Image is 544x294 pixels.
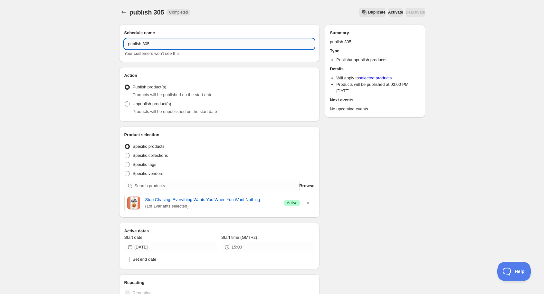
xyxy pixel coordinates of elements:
span: Start time (GMT+2) [221,235,257,240]
h2: Action [124,72,315,79]
h2: Active dates [124,228,315,234]
li: Publish/unpublish products [336,57,420,63]
span: Active [287,200,297,206]
span: Products will be published on the start date [133,92,213,97]
span: Specific tags [133,162,157,167]
button: Browse [299,181,314,191]
a: selected products [359,76,392,80]
span: Browse [299,183,314,189]
span: Activate [388,10,403,15]
li: Products will be published at 03:00 PM [DATE] [336,81,420,94]
span: Specific collections [133,153,168,158]
h2: Repeating [124,279,315,286]
span: publish 305 [129,9,164,16]
span: Specific products [133,144,165,149]
h2: Product selection [124,132,315,138]
span: Specific vendors [133,171,163,176]
iframe: Toggle Customer Support [497,262,531,281]
span: Your customers won't see this [124,51,180,56]
span: Set end date [133,257,157,262]
span: Unpublish product(s) [133,101,171,106]
h2: Summary [330,30,420,36]
span: ( 1 of 1 variants selected) [145,203,279,209]
span: Products will be unpublished on the start date [133,109,217,114]
h2: Schedule name [124,30,315,36]
button: Secondary action label [359,8,386,17]
li: Will apply to [336,75,420,81]
h2: Type [330,48,420,54]
span: Completed [169,10,188,15]
button: Schedules [119,8,128,17]
p: publish 305 [330,39,420,45]
span: Duplicate [368,10,386,15]
button: Activate [388,8,403,17]
span: Start date [124,235,142,240]
h2: Details [330,66,420,72]
p: No upcoming events [330,106,420,112]
a: Stop Chasing: Everything Wants You When You Want Nothing [145,197,279,203]
h2: Next events [330,97,420,103]
input: Search products [135,181,298,191]
span: Publish product(s) [133,85,167,89]
img: Cover image of Stop Chasing: Everything Wants You When You Want Nothing by Tyler Andrew Cole - pu... [127,197,140,209]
